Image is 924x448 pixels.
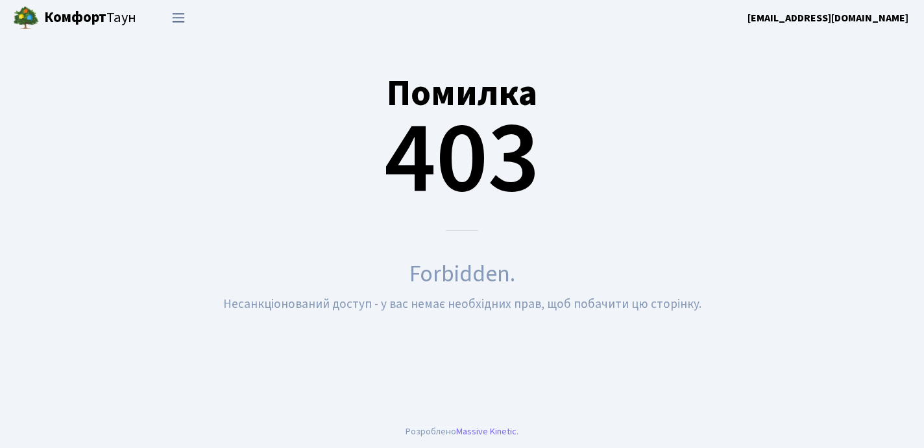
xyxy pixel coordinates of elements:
[748,11,908,25] b: [EMAIL_ADDRESS][DOMAIN_NAME]
[223,295,701,313] small: Несанкціонований доступ - у вас немає необхідних прав, щоб побачити цю сторінку.
[162,7,195,29] button: Переключити навігацію
[19,41,905,231] div: 403
[44,7,106,28] b: Комфорт
[406,425,518,439] div: Розроблено .
[44,7,136,29] span: Таун
[13,5,39,31] img: logo.png
[19,257,905,292] div: Forbidden.
[748,10,908,26] a: [EMAIL_ADDRESS][DOMAIN_NAME]
[387,68,537,119] small: Помилка
[456,425,517,438] a: Massive Kinetic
